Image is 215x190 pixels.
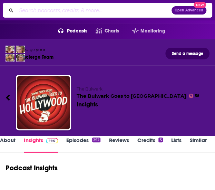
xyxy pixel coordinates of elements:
[17,76,70,129] img: The Bulwark Goes to Hollywood
[24,137,58,153] a: InsightsPodchaser Pro
[195,95,199,97] span: 58
[171,137,182,153] a: Lists
[6,164,58,172] h1: Podcast Insights
[77,86,209,99] h2: The Bulwark Goes to [GEOGRAPHIC_DATA]
[109,137,129,153] a: Reviews
[50,26,87,37] button: open menu
[66,137,100,153] a: Episodes252
[165,48,209,59] button: Send a message
[124,26,165,37] button: open menu
[16,5,172,16] input: Search podcasts, credits, & more...
[17,47,53,52] div: Message your
[104,26,119,36] span: Charts
[137,137,163,153] a: Credits5
[158,137,163,142] div: 5
[3,3,212,18] div: Search podcasts, credits, & more...
[6,54,14,61] img: Jon Profile
[87,26,119,37] a: Charts
[140,26,165,36] span: Monitoring
[77,86,102,92] span: The Bulwark
[16,46,25,53] img: Jules Profile
[6,46,14,53] img: Sydney Profile
[77,101,98,108] div: Insights
[92,137,100,142] div: 252
[190,137,207,153] a: Similar
[17,54,53,60] div: Concierge Team
[67,26,87,36] span: Podcasts
[46,138,58,143] img: Podchaser Pro
[172,6,206,15] button: Open AdvancedNew
[175,9,203,12] span: Open Advanced
[16,54,25,61] img: Barbara Profile
[194,2,206,8] span: New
